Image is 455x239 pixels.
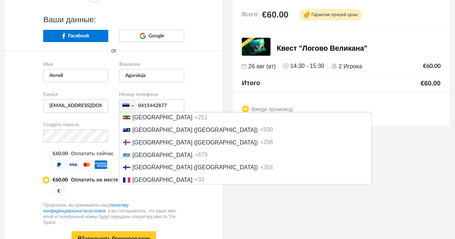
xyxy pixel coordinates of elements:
span: +33 [195,177,204,183]
span: [GEOGRAPHIC_DATA] ([GEOGRAPHIC_DATA]) [132,164,258,170]
span: €60.00 [420,80,440,87]
span: €60.00 [262,10,288,19]
td: €60.00 [417,63,440,70]
span: 2 Игрока [331,63,362,69]
div: Наличные [53,187,65,195]
span: +251 [195,114,208,120]
span: Квест "Логово Великана" [277,44,367,52]
label: Создать пароль [43,121,79,128]
td: Оплатить на месте [50,176,124,184]
input: example@gmail.com [43,99,108,112]
span: +298 [260,139,273,146]
b: €60.00 [53,178,68,183]
span: +358 [260,164,273,170]
span: Facebook [68,32,89,40]
input: 1234567890 [119,99,184,112]
span: [GEOGRAPHIC_DATA] [132,114,192,120]
span: 14:30 - 15:30 [283,63,324,69]
img: 2ed94b438f0d52aaf.jpg [242,38,270,56]
p: Продолжая, вы принимаете нашу и , и вы соглашаетесь, что ваше имя, email и телефонный номер будут... [43,202,184,225]
span: [GEOGRAPHIC_DATA] [132,177,192,183]
b: €60.00 [53,151,68,156]
span: 26 авг (вт) [242,63,276,69]
label: Имя [43,61,53,68]
span: Гарантия лучшей цены [304,12,358,18]
div: Estonia (Eesti): +372 [119,100,136,112]
label: Емейл [43,91,58,98]
span: +500 [260,127,273,133]
a: условия [89,208,105,213]
a: политику конфиденциальности [43,203,128,213]
input: Иван [43,69,108,82]
span: [GEOGRAPHIC_DATA] ([GEOGRAPHIC_DATA]) [132,139,258,146]
a: Facebook [43,30,108,42]
label: Фамилия [119,61,140,68]
label: Номер телефона [119,91,158,98]
span: Всего: [242,12,258,18]
span: Итого [242,80,260,86]
span: +679 [195,152,208,158]
span: [GEOGRAPHIC_DATA] ([GEOGRAPHIC_DATA]) [132,127,258,133]
span: [GEOGRAPHIC_DATA] [132,152,192,158]
td: Оплатить сейчас [50,150,124,157]
h4: Ваши данные: [43,15,184,24]
span: Google [149,32,164,40]
input: Петров [119,69,184,82]
a: Google [119,30,184,42]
